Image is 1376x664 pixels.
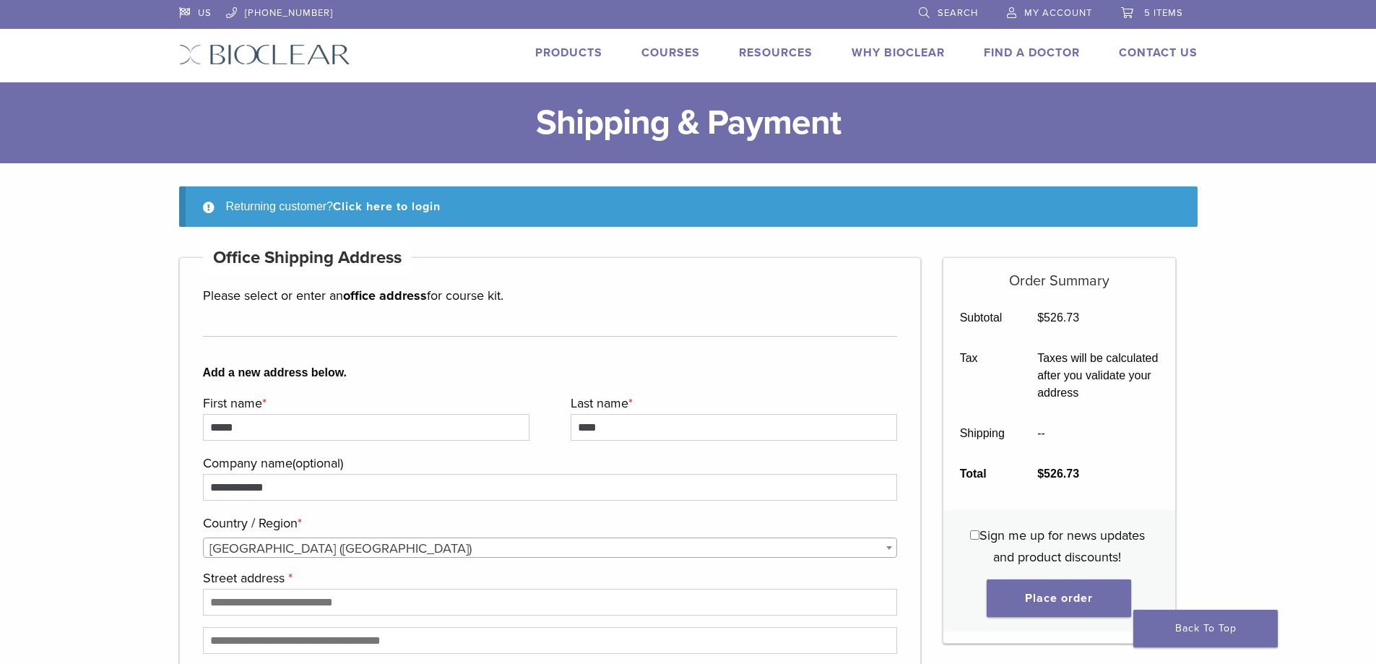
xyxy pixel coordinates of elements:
th: Tax [943,338,1021,413]
span: United States (US) [204,538,897,559]
a: Click here to login [333,199,441,214]
span: My Account [1024,7,1092,19]
a: Courses [641,46,700,60]
th: Subtotal [943,298,1021,338]
div: Returning customer? [179,186,1198,227]
a: Why Bioclear [852,46,945,60]
a: Resources [739,46,813,60]
b: Add a new address below. [203,364,898,381]
th: Shipping [943,413,1021,454]
span: Search [938,7,978,19]
strong: office address [343,288,427,303]
label: Last name [571,392,893,414]
input: Sign me up for news updates and product discounts! [970,530,979,540]
bdi: 526.73 [1037,311,1079,324]
span: -- [1037,427,1045,439]
span: $ [1037,467,1044,480]
h4: Office Shipping Address [203,241,412,275]
span: 5 items [1144,7,1183,19]
label: Country / Region [203,512,894,534]
td: Taxes will be calculated after you validate your address [1021,338,1175,413]
span: Country / Region [203,538,898,558]
label: Company name [203,452,894,474]
p: Please select or enter an for course kit. [203,285,898,306]
label: Street address [203,567,894,589]
span: (optional) [293,455,343,471]
h5: Order Summary [943,258,1175,290]
th: Total [943,454,1021,494]
a: Products [535,46,602,60]
bdi: 526.73 [1037,467,1079,480]
img: Bioclear [179,44,350,65]
label: First name [203,392,526,414]
span: Sign me up for news updates and product discounts! [979,527,1145,565]
span: $ [1037,311,1044,324]
a: Contact Us [1119,46,1198,60]
a: Find A Doctor [984,46,1080,60]
a: Back To Top [1133,610,1278,647]
button: Place order [987,579,1131,617]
